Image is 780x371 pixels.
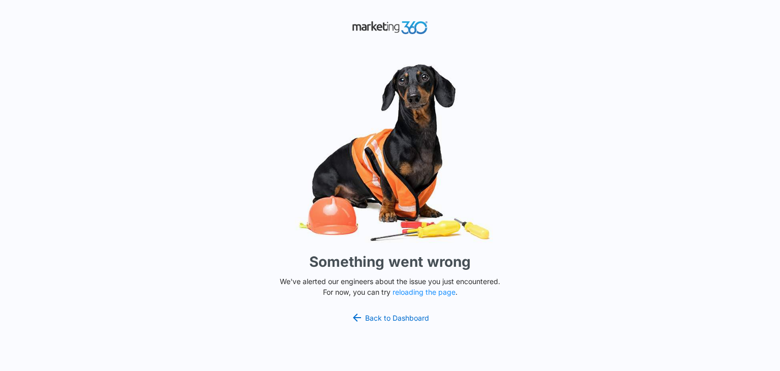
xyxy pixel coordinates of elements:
h1: Something went wrong [309,251,471,272]
p: We've alerted our engineers about the issue you just encountered. For now, you can try . [276,276,504,297]
a: Back to Dashboard [351,312,429,324]
img: Sad Dog [238,58,542,248]
img: Marketing 360 Logo [352,19,428,37]
button: reloading the page [393,288,456,296]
